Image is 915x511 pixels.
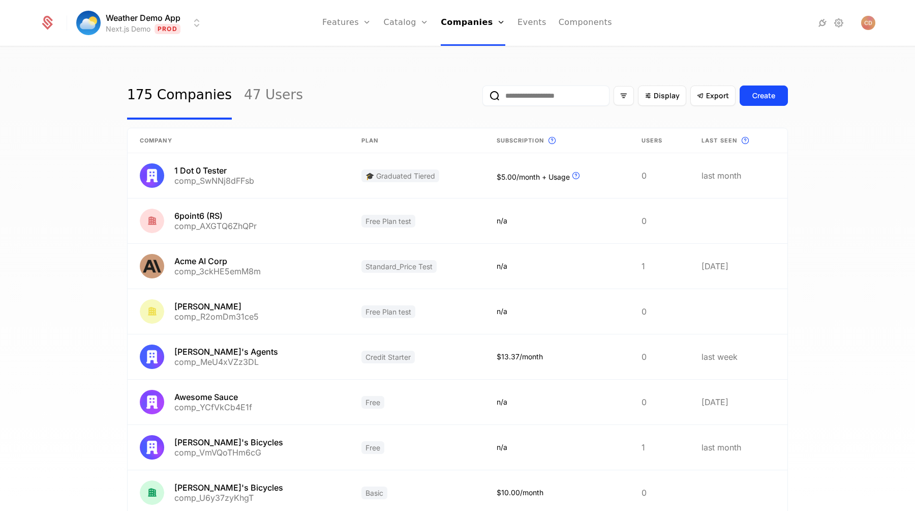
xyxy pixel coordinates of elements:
button: Select environment [79,12,203,34]
th: Plan [349,128,484,153]
span: Prod [155,24,180,34]
button: Create [740,86,788,106]
th: Company [128,128,349,153]
a: Integrations [816,17,829,29]
a: 47 Users [244,72,303,120]
div: Create [752,91,775,101]
button: Display [638,86,686,106]
button: Export [690,86,736,106]
div: Next.js Demo [106,24,150,34]
th: Users [629,128,689,153]
button: Open user button [861,16,875,30]
span: Export [706,91,729,101]
span: Weather Demo App [106,12,180,24]
a: Settings [833,17,845,29]
img: Cole Demo [861,16,875,30]
span: Display [654,91,680,101]
a: 175 Companies [127,72,232,120]
button: Filter options [614,86,634,105]
img: Weather Demo App [76,11,101,35]
span: Subscription [497,136,544,145]
span: Last seen [701,136,737,145]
